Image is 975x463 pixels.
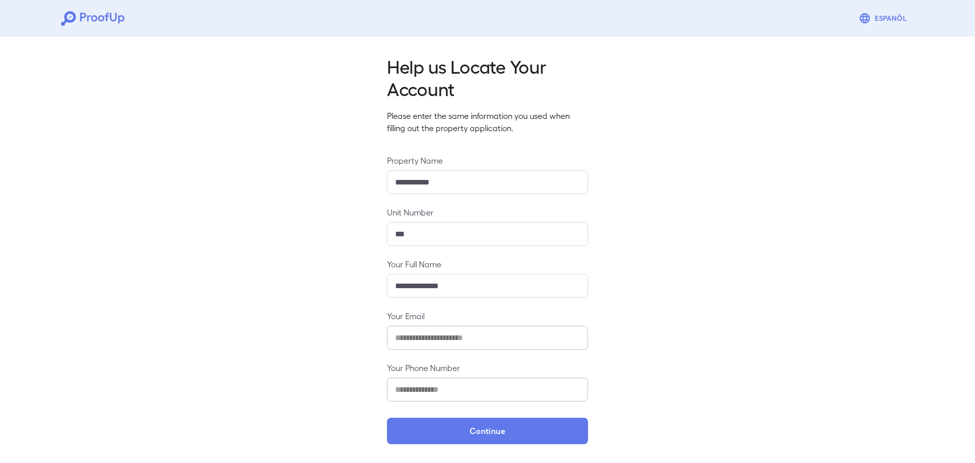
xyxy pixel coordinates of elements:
[387,55,588,100] h2: Help us Locate Your Account
[387,110,588,134] p: Please enter the same information you used when filling out the property application.
[387,418,588,444] button: Continue
[855,8,914,28] button: Espanõl
[387,310,588,322] label: Your Email
[387,258,588,270] label: Your Full Name
[387,362,588,374] label: Your Phone Number
[387,206,588,218] label: Unit Number
[387,155,588,166] label: Property Name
